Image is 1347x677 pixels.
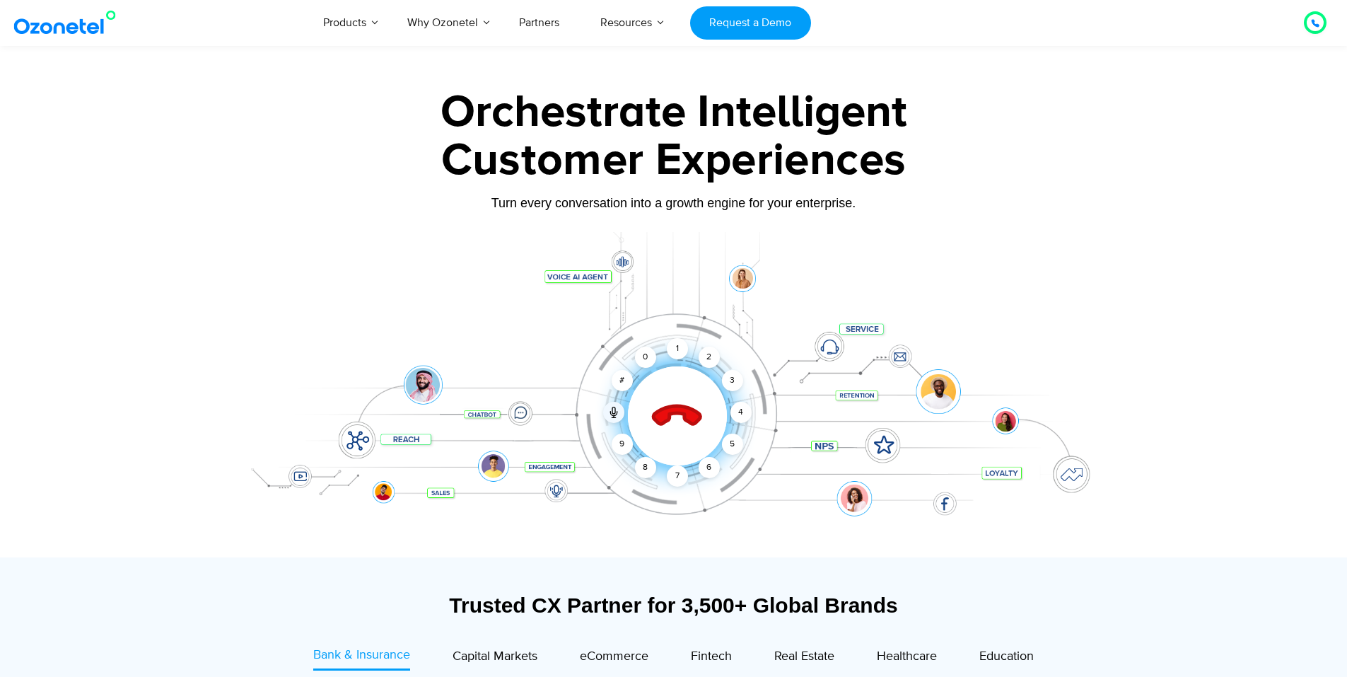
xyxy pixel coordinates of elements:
div: 7 [667,465,688,487]
div: Customer Experiences [232,127,1116,195]
div: 2 [699,347,720,368]
div: 1 [667,338,688,359]
span: Fintech [691,649,732,664]
span: Education [979,649,1034,664]
div: 3 [721,370,742,391]
a: Real Estate [774,646,834,671]
div: Trusted CX Partner for 3,500+ Global Brands [239,593,1109,618]
div: # [612,370,633,391]
span: eCommerce [580,649,648,664]
a: Bank & Insurance [313,646,410,671]
div: Orchestrate Intelligent [232,90,1116,135]
a: Education [979,646,1034,671]
a: eCommerce [580,646,648,671]
div: 0 [635,347,656,368]
a: Fintech [691,646,732,671]
span: Bank & Insurance [313,647,410,663]
span: Capital Markets [453,649,537,664]
div: 9 [612,434,633,455]
div: 4 [730,402,752,423]
div: Turn every conversation into a growth engine for your enterprise. [232,195,1116,211]
span: Real Estate [774,649,834,664]
a: Capital Markets [453,646,537,671]
div: 5 [721,434,742,455]
a: Healthcare [877,646,937,671]
span: Healthcare [877,649,937,664]
div: 6 [699,457,720,478]
a: Request a Demo [690,6,811,40]
div: 8 [635,457,656,478]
